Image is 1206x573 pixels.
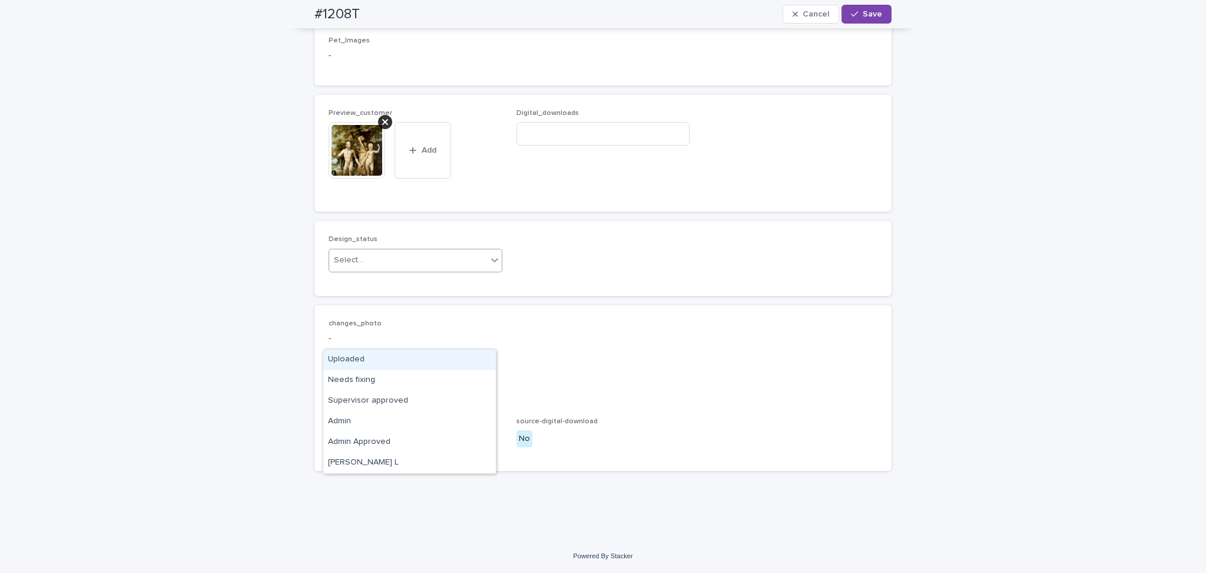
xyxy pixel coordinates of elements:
div: No [516,430,532,447]
div: Admin [323,411,496,432]
a: Powered By Stacker [573,552,632,559]
span: Add [422,146,436,154]
div: Admin Approved [323,432,496,453]
span: Design_status [329,236,377,243]
h2: #1208T [314,6,360,23]
button: Add [395,122,451,179]
p: - [329,381,877,394]
span: Digital_downloads [516,110,579,117]
p: - [329,332,877,345]
span: Cancel [803,10,829,18]
div: Ritch L [323,453,496,473]
button: Save [841,5,892,24]
span: Save [863,10,882,18]
span: Pet_Images [329,37,370,44]
div: Uploaded [323,350,496,370]
span: changes_photo [329,320,382,327]
button: Cancel [783,5,839,24]
p: - [329,50,877,62]
div: Supervisor approved [323,391,496,411]
span: Preview_customer [329,110,392,117]
span: source-digital-download [516,418,598,425]
div: Needs fixing [323,370,496,391]
div: Select... [334,254,363,266]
